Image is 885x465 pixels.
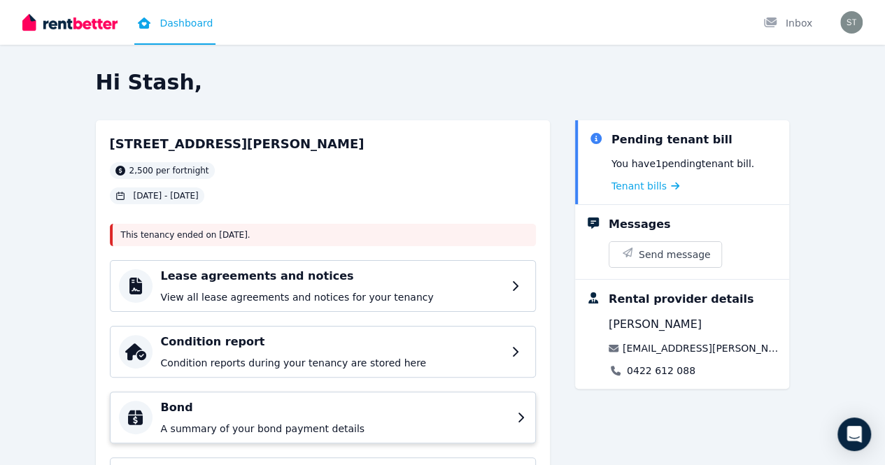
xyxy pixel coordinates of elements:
div: Pending tenant bill [611,131,732,148]
span: Tenant bills [611,179,667,193]
button: Send message [609,242,722,267]
span: Send message [639,248,711,262]
p: Condition reports during your tenancy are stored here [161,356,503,370]
img: RentBetter [22,12,118,33]
h2: Hi Stash, [96,70,790,95]
span: 2,500 per fortnight [129,165,209,176]
a: Tenant bills [611,179,679,193]
h4: Condition report [161,334,503,350]
span: [PERSON_NAME] [609,316,702,333]
p: A summary of your bond payment details [161,422,509,436]
img: Ashlea Rodie [840,11,863,34]
a: 0422 612 088 [627,364,695,378]
a: [EMAIL_ADDRESS][PERSON_NAME][PERSON_NAME][DOMAIN_NAME] [623,341,779,355]
div: Inbox [763,16,812,30]
div: Messages [609,216,670,233]
span: [DATE] - [DATE] [134,190,199,201]
div: Rental provider details [609,291,753,308]
div: Open Intercom Messenger [837,417,871,451]
div: This tenancy ended on [DATE] . [110,224,536,246]
h4: Bond [161,399,509,416]
p: View all lease agreements and notices for your tenancy [161,290,503,304]
h4: Lease agreements and notices [161,268,503,285]
h2: [STREET_ADDRESS][PERSON_NAME] [110,134,364,154]
p: You have 1 pending tenant bill . [611,157,754,171]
